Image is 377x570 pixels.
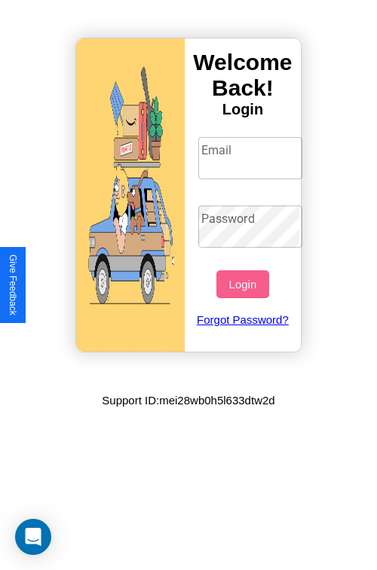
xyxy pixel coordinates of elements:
[15,519,51,555] div: Open Intercom Messenger
[8,255,18,315] div: Give Feedback
[191,298,296,341] a: Forgot Password?
[102,390,274,410] p: Support ID: mei28wb0h5l633dtw2d
[76,38,185,352] img: gif
[185,101,301,118] h4: Login
[185,50,301,101] h3: Welcome Back!
[216,270,268,298] button: Login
